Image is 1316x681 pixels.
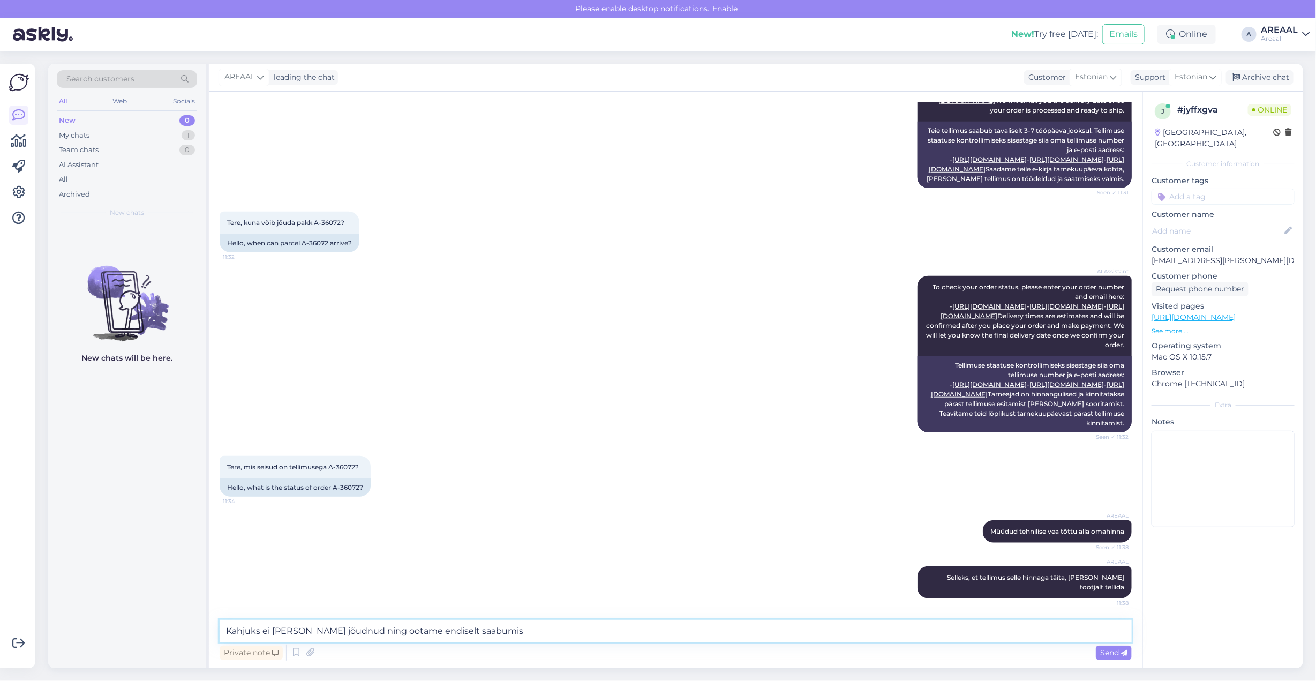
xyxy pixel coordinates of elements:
[1088,512,1129,520] span: AREAAL
[1152,378,1295,390] p: Chrome [TECHNICAL_ID]
[1152,367,1295,378] p: Browser
[1088,267,1129,275] span: AI Assistant
[1029,155,1104,163] a: [URL][DOMAIN_NAME]
[952,155,1027,163] a: [URL][DOMAIN_NAME]
[111,94,130,108] div: Web
[48,246,206,343] img: No chats
[1075,71,1108,83] span: Estonian
[1175,71,1207,83] span: Estonian
[1152,312,1236,322] a: [URL][DOMAIN_NAME]
[1152,159,1295,169] div: Customer information
[227,463,359,471] span: Tere, mis seisud on tellimusega A-36072?
[59,174,68,185] div: All
[223,497,263,505] span: 11:34
[220,234,359,252] div: Hello, when can parcel A-36072 arrive?
[220,620,1132,642] textarea: Kahjuks ei [PERSON_NAME] jõudnud ning ootame endiselt saabum
[110,208,144,218] span: New chats
[9,72,29,93] img: Askly Logo
[1157,25,1216,44] div: Online
[57,94,69,108] div: All
[1261,34,1298,43] div: Areaal
[1029,302,1104,310] a: [URL][DOMAIN_NAME]
[171,94,197,108] div: Socials
[1152,209,1295,220] p: Customer name
[1152,225,1282,237] input: Add name
[1248,104,1291,116] span: Online
[918,356,1132,432] div: Tellimuse staatuse kontrollimiseks sisestage siia oma tellimuse number ja e-posti aadress: - - - ...
[952,302,1027,310] a: [URL][DOMAIN_NAME]
[926,283,1126,349] span: To check your order status, please enter your order number and email here: - - - Delivery times a...
[1152,416,1295,428] p: Notes
[179,145,195,155] div: 0
[1155,127,1273,149] div: [GEOGRAPHIC_DATA], [GEOGRAPHIC_DATA]
[1177,103,1248,116] div: # jyffxgva
[1152,189,1295,205] input: Add a tag
[224,71,255,83] span: AREAAL
[1261,26,1298,34] div: AREAAL
[1152,351,1295,363] p: Mac OS X 10.15.7
[1152,340,1295,351] p: Operating system
[1152,175,1295,186] p: Customer tags
[1261,26,1310,43] a: AREAALAreaal
[1102,24,1145,44] button: Emails
[59,145,99,155] div: Team chats
[1011,29,1034,39] b: New!
[1100,648,1127,657] span: Send
[1088,558,1129,566] span: AREAAL
[918,122,1132,188] div: Teie tellimus saabub tavaliselt 3-7 tööpäeva jooksul. Tellimuse staatuse kontrollimiseks sisestag...
[709,4,741,13] span: Enable
[1152,244,1295,255] p: Customer email
[1161,107,1164,115] span: j
[1011,28,1098,41] div: Try free [DATE]:
[59,115,76,126] div: New
[1088,543,1129,551] span: Seen ✓ 11:38
[952,380,1027,388] a: [URL][DOMAIN_NAME]
[1029,380,1104,388] a: [URL][DOMAIN_NAME]
[1152,271,1295,282] p: Customer phone
[1152,282,1249,296] div: Request phone number
[223,253,263,261] span: 11:32
[1226,70,1294,85] div: Archive chat
[182,130,195,141] div: 1
[1152,301,1295,312] p: Visited pages
[59,189,90,200] div: Archived
[1152,255,1295,266] p: [EMAIL_ADDRESS][PERSON_NAME][DOMAIN_NAME]
[179,115,195,126] div: 0
[1088,599,1129,607] span: 11:38
[1242,27,1257,42] div: A
[59,160,99,170] div: AI Assistant
[1131,72,1165,83] div: Support
[59,130,89,141] div: My chats
[81,353,172,364] p: New chats will be here.
[66,73,134,85] span: Search customers
[220,646,283,660] div: Private note
[1088,433,1129,441] span: Seen ✓ 11:32
[220,478,371,497] div: Hello, what is the status of order A-36072?
[1088,189,1129,197] span: Seen ✓ 11:31
[269,72,335,83] div: leading the chat
[990,527,1124,535] span: Müüdud tehnilise vea tõttu alla omahinna
[1152,326,1295,336] p: See more ...
[947,573,1126,591] span: Selleks, et tellimus selle hinnaga täita, [PERSON_NAME] tootjalt tellida
[1024,72,1066,83] div: Customer
[227,219,344,227] span: Tere, kuna võib jõuda pakk A-36072?
[1152,400,1295,410] div: Extra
